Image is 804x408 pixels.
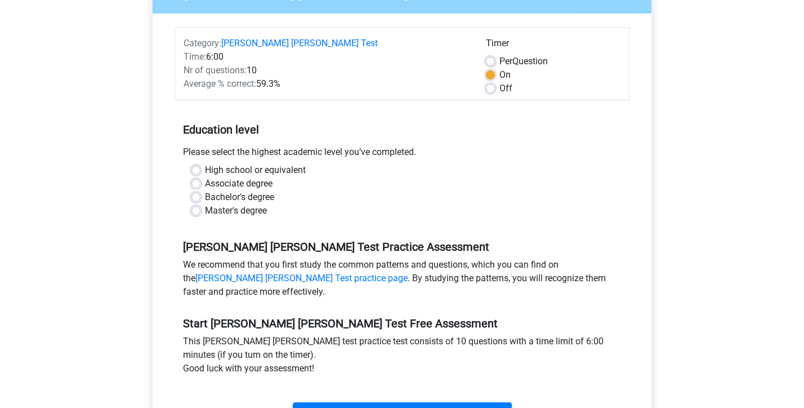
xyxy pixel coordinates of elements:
[183,317,621,330] h5: Start [PERSON_NAME] [PERSON_NAME] Test Free Assessment
[205,163,306,177] label: High school or equivalent
[499,55,548,68] label: Question
[195,273,408,283] a: [PERSON_NAME] [PERSON_NAME] Test practice page
[175,64,477,77] div: 10
[184,78,256,89] span: Average % correct:
[205,177,273,190] label: Associate degree
[183,240,621,254] h5: [PERSON_NAME] [PERSON_NAME] Test Practice Assessment
[175,335,629,380] div: This [PERSON_NAME] [PERSON_NAME] test practice test consists of 10 questions with a time limit of...
[499,82,512,95] label: Off
[184,51,206,62] span: Time:
[486,37,620,55] div: Timer
[205,190,274,204] label: Bachelor's degree
[175,258,629,303] div: We recommend that you first study the common patterns and questions, which you can find on the . ...
[184,65,247,76] span: Nr of questions:
[499,56,512,66] span: Per
[175,145,629,163] div: Please select the highest academic level you’ve completed.
[175,77,477,91] div: 59.3%
[183,118,621,141] h5: Education level
[205,204,267,218] label: Master's degree
[221,38,378,48] a: [PERSON_NAME] [PERSON_NAME] Test
[184,38,221,48] span: Category:
[499,68,511,82] label: On
[175,50,477,64] div: 6:00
